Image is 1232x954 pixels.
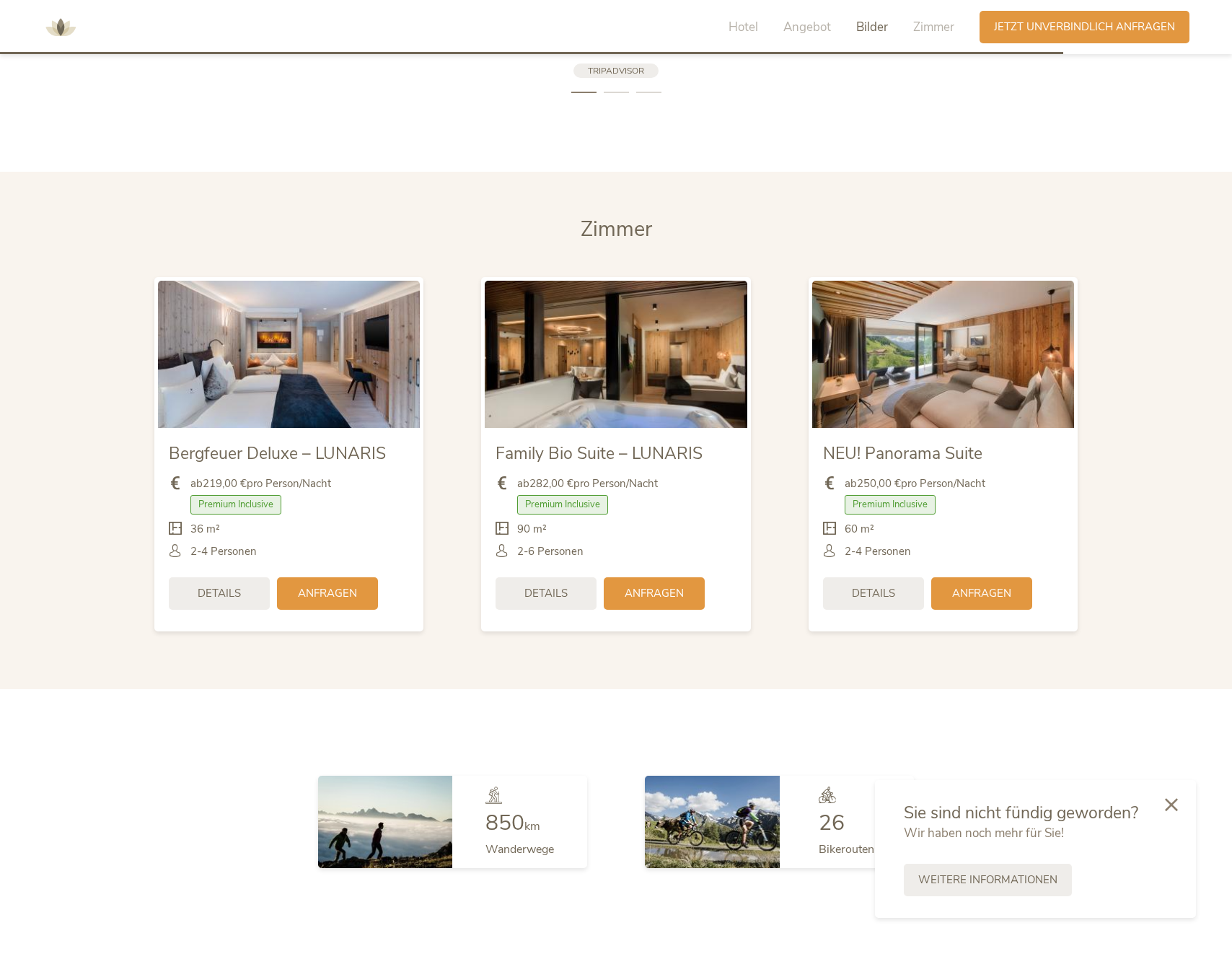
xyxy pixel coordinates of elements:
span: Anfragen [952,586,1011,601]
span: Wir haben noch mehr für Sie! [904,825,1064,841]
span: 90 m² [517,522,547,537]
span: 26 [819,808,845,838]
span: ab pro Person/Nacht [517,476,658,491]
b: 250,00 € [857,476,901,491]
span: Details [852,586,895,601]
span: Family Bio Suite – LUNARIS [496,442,703,465]
a: Weitere Informationen [904,864,1072,896]
span: Zimmer [581,215,652,243]
a: AMONTI & LUNARIS Wellnessresort [39,22,82,32]
span: Premium Inclusive [517,495,608,514]
img: AMONTI & LUNARIS Wellnessresort [39,6,82,49]
a: TripAdvisor [573,64,659,79]
span: Anfragen [298,586,357,601]
img: NEU! Panorama Suite [812,281,1074,428]
span: Premium Inclusive [190,495,281,514]
b: 282,00 € [529,476,573,491]
img: Family Bio Suite – LUNARIS [485,281,747,428]
span: Zimmer [913,19,954,35]
span: Bilder [856,19,888,35]
span: Angebot [783,19,831,35]
img: Bergfeuer Deluxe – LUNARIS [158,281,420,428]
span: Details [524,586,568,601]
span: Premium Inclusive [845,495,936,514]
span: 2-6 Personen [517,544,584,559]
span: km [524,818,540,834]
span: Bikerouten [819,841,874,857]
span: 2-4 Personen [845,544,911,559]
span: Bergfeuer Deluxe – LUNARIS [169,442,386,465]
span: Jetzt unverbindlich anfragen [994,19,1175,35]
span: Sie sind nicht fündig geworden? [904,802,1138,824]
span: 2-4 Personen [190,544,257,559]
span: 60 m² [845,522,874,537]
span: TripAdvisor [588,65,644,76]
span: Hotel [729,19,758,35]
span: ab pro Person/Nacht [190,476,331,491]
span: 850 [485,808,524,838]
span: Details [198,586,241,601]
span: 36 m² [190,522,220,537]
span: Anfragen [625,586,684,601]
span: ab pro Person/Nacht [845,476,985,491]
span: Weitere Informationen [918,872,1057,888]
span: NEU! Panorama Suite [823,442,982,465]
b: 219,00 € [203,476,247,491]
span: Wanderwege [485,841,554,857]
